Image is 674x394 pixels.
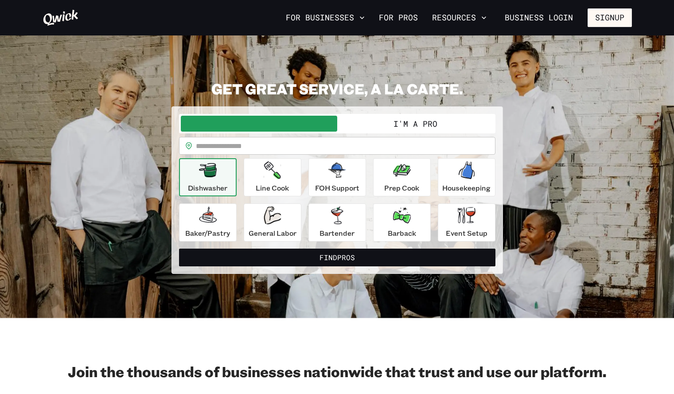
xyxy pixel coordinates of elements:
button: Signup [588,8,632,27]
p: Housekeeping [442,183,491,193]
a: For Pros [375,10,421,25]
button: Housekeeping [438,158,495,196]
button: Baker/Pastry [179,203,237,242]
p: Event Setup [446,228,487,238]
p: Dishwasher [188,183,227,193]
p: General Labor [249,228,296,238]
button: FOH Support [308,158,366,196]
p: FOH Support [315,183,359,193]
p: Bartender [319,228,355,238]
h2: GET GREAT SERVICE, A LA CARTE. [171,80,503,98]
button: Prep Cook [373,158,431,196]
p: Line Cook [256,183,289,193]
button: Barback [373,203,431,242]
p: Prep Cook [384,183,419,193]
button: Resources [429,10,490,25]
a: Business Login [497,8,580,27]
h2: Join the thousands of businesses nationwide that trust and use our platform. [43,363,632,380]
p: Baker/Pastry [185,228,230,238]
button: FindPros [179,249,495,266]
button: Event Setup [438,203,495,242]
button: Line Cook [244,158,301,196]
p: Barback [388,228,416,238]
button: General Labor [244,203,301,242]
button: I'm a Pro [337,116,494,132]
button: For Businesses [282,10,368,25]
button: Bartender [308,203,366,242]
button: Dishwasher [179,158,237,196]
button: I'm a Business [181,116,337,132]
